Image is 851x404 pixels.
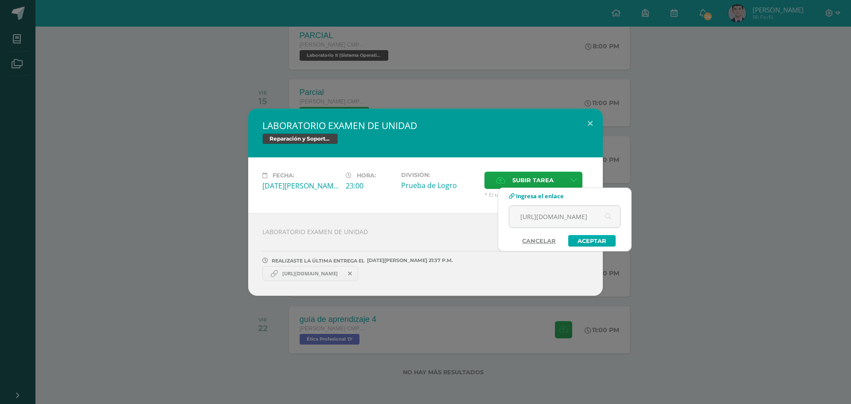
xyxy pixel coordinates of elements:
[262,133,338,144] span: Reparación y Soporte Técnico CISCO
[516,192,564,200] span: Ingresa el enlace
[513,235,565,247] a: Cancelar
[346,181,394,191] div: 23:00
[401,172,477,178] label: División:
[578,109,603,139] button: Close (Esc)
[273,172,294,179] span: Fecha:
[568,235,616,247] a: Aceptar
[248,213,603,296] div: LABORATORIO EXAMEN DE UNIDAD
[262,181,339,191] div: [DATE][PERSON_NAME]
[262,266,358,281] a: https://youtu.be/BRr3KwIvl0M
[357,172,376,179] span: Hora:
[509,206,620,227] input: Ej. www.google.com
[272,258,365,264] span: REALIZASTE LA ÚLTIMA ENTREGA EL
[278,270,342,277] span: [URL][DOMAIN_NAME]
[262,119,589,132] h2: LABORATORIO EXAMEN DE UNIDAD
[343,269,358,278] span: Remover entrega
[512,172,554,188] span: Subir tarea
[484,191,589,199] span: * El tamaño máximo permitido es 50 MB
[401,180,477,190] div: Prueba de Logro
[365,260,453,261] span: [DATE][PERSON_NAME] 21:37 P.M.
